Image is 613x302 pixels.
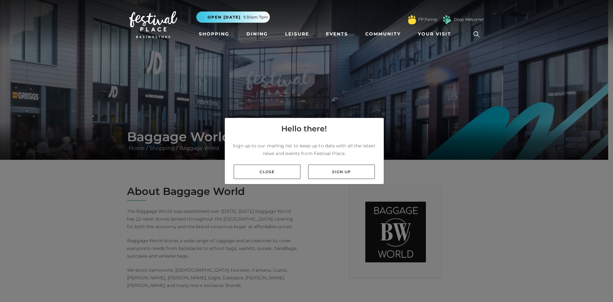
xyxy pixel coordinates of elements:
a: Dogs Welcome! [454,17,484,22]
a: Shopping [196,28,232,40]
span: 9.30am-7pm [243,14,268,20]
img: Festival Place Logo [129,11,177,38]
button: Open [DATE] 9.30am-7pm [196,12,270,23]
p: Sign up to our mailing list to keep up to date with all the latest news and events from Festival ... [230,142,379,157]
a: Your Visit [415,28,457,40]
a: Community [363,28,403,40]
a: FP Family [418,17,437,22]
span: Open [DATE] [208,14,241,20]
a: Dining [244,28,270,40]
a: Events [323,28,351,40]
h4: Hello there! [281,123,327,135]
a: Leisure [283,28,312,40]
span: Your Visit [418,31,451,37]
a: Close [234,165,300,179]
a: Sign up [308,165,375,179]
